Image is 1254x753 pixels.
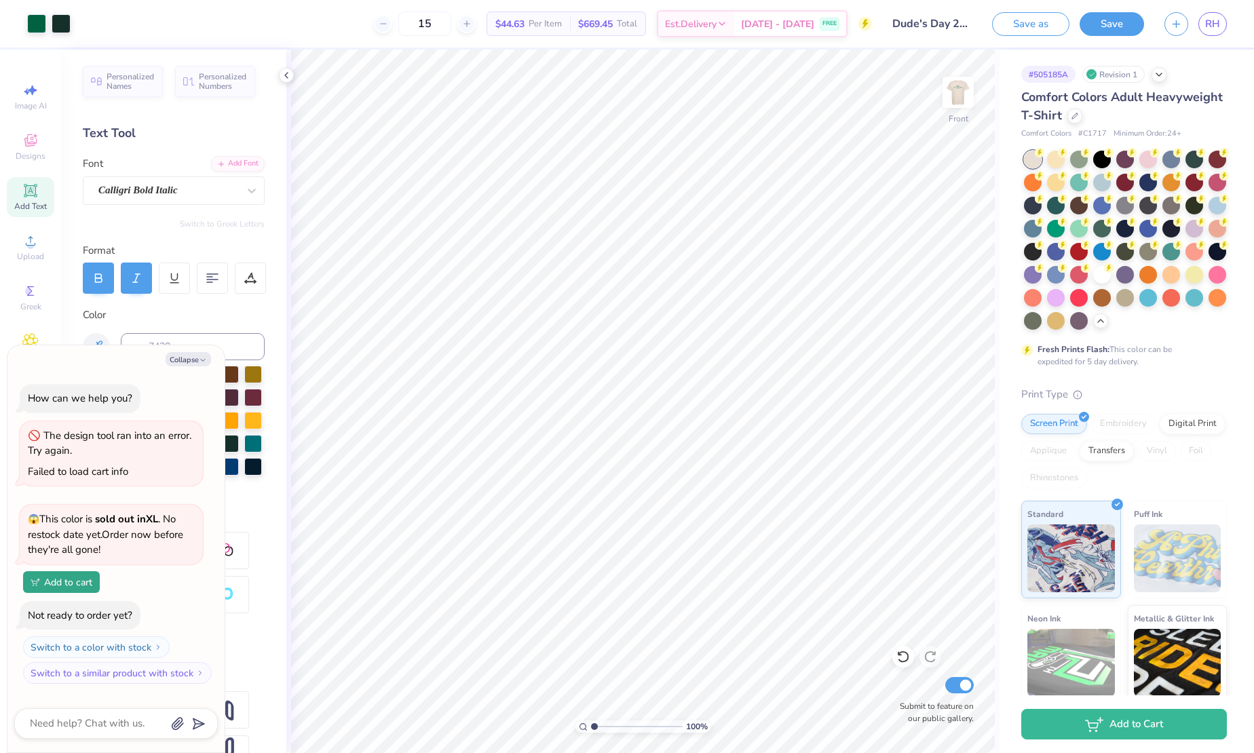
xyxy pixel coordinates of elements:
[495,17,525,31] span: $44.63
[95,512,158,526] strong: sold out in XL
[1021,414,1087,434] div: Screen Print
[1134,611,1214,625] span: Metallic & Glitter Ink
[617,17,637,31] span: Total
[1021,468,1087,488] div: Rhinestones
[20,301,41,312] span: Greek
[28,391,132,405] div: How can we help you?
[23,662,212,684] button: Switch to a similar product with stock
[1021,66,1076,83] div: # 505185A
[822,19,837,28] span: FREE
[107,72,155,91] span: Personalized Names
[154,643,162,651] img: Switch to a color with stock
[17,251,44,262] span: Upload
[1038,343,1204,368] div: This color can be expedited for 5 day delivery.
[28,512,183,556] span: This color is . No restock date yet. Order now before they're all gone!
[28,513,39,526] span: 😱
[1021,441,1076,461] div: Applique
[992,12,1069,36] button: Save as
[741,17,814,31] span: [DATE] - [DATE]
[7,351,54,373] span: Clipart & logos
[1021,128,1071,140] span: Comfort Colors
[1021,709,1227,739] button: Add to Cart
[28,429,191,458] div: The design tool ran into an error. Try again.
[31,578,40,586] img: Add to cart
[1027,611,1061,625] span: Neon Ink
[1138,441,1176,461] div: Vinyl
[121,333,265,360] input: e.g. 7428 c
[83,307,265,323] div: Color
[1082,66,1145,83] div: Revision 1
[23,636,170,658] button: Switch to a color with stock
[83,156,103,172] label: Font
[665,17,717,31] span: Est. Delivery
[211,156,265,172] div: Add Font
[1198,12,1227,36] a: RH
[1114,128,1181,140] span: Minimum Order: 24 +
[83,243,266,258] div: Format
[1160,414,1225,434] div: Digital Print
[1027,524,1115,592] img: Standard
[578,17,613,31] span: $669.45
[1134,507,1162,521] span: Puff Ink
[1021,89,1223,123] span: Comfort Colors Adult Heavyweight T-Shirt
[949,113,968,125] div: Front
[180,218,265,229] button: Switch to Greek Letters
[1078,128,1107,140] span: # C1717
[28,609,132,622] div: Not ready to order yet?
[14,201,47,212] span: Add Text
[1027,507,1063,521] span: Standard
[1180,441,1212,461] div: Foil
[529,17,562,31] span: Per Item
[398,12,451,36] input: – –
[196,669,204,677] img: Switch to a similar product with stock
[882,10,982,37] input: Untitled Design
[1038,344,1109,355] strong: Fresh Prints Flash:
[1080,12,1144,36] button: Save
[15,100,47,111] span: Image AI
[1091,414,1156,434] div: Embroidery
[16,151,45,161] span: Designs
[166,352,211,366] button: Collapse
[1134,524,1221,592] img: Puff Ink
[1205,16,1220,32] span: RH
[83,124,265,142] div: Text Tool
[1080,441,1134,461] div: Transfers
[1134,629,1221,697] img: Metallic & Glitter Ink
[23,571,100,593] button: Add to cart
[1027,629,1115,697] img: Neon Ink
[1021,387,1227,402] div: Print Type
[199,72,247,91] span: Personalized Numbers
[945,79,972,106] img: Front
[686,720,708,733] span: 100 %
[28,465,128,478] div: Failed to load cart info
[892,700,974,725] label: Submit to feature on our public gallery.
